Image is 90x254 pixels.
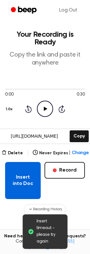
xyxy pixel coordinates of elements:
[33,150,89,157] button: Never Expires|Change
[24,204,66,214] button: Recording History
[72,150,88,157] span: Change
[6,4,42,17] a: Beep
[2,150,23,157] button: Delete
[69,150,71,157] span: |
[53,3,84,18] a: Log Out
[27,149,29,157] span: |
[33,206,62,212] span: Recording History
[5,162,41,199] button: Insert into Doc
[45,162,85,179] button: Record
[5,31,85,46] h1: Your Recording is Ready
[70,130,88,142] button: Copy
[5,104,15,115] button: 1.0x
[37,218,63,245] span: Insert timeout - please try again
[4,239,86,250] span: Contact us
[5,51,85,67] p: Copy the link and paste it anywhere
[77,91,85,98] span: 0:30
[5,91,13,98] span: 0:00
[28,239,74,250] a: [EMAIL_ADDRESS][DOMAIN_NAME]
